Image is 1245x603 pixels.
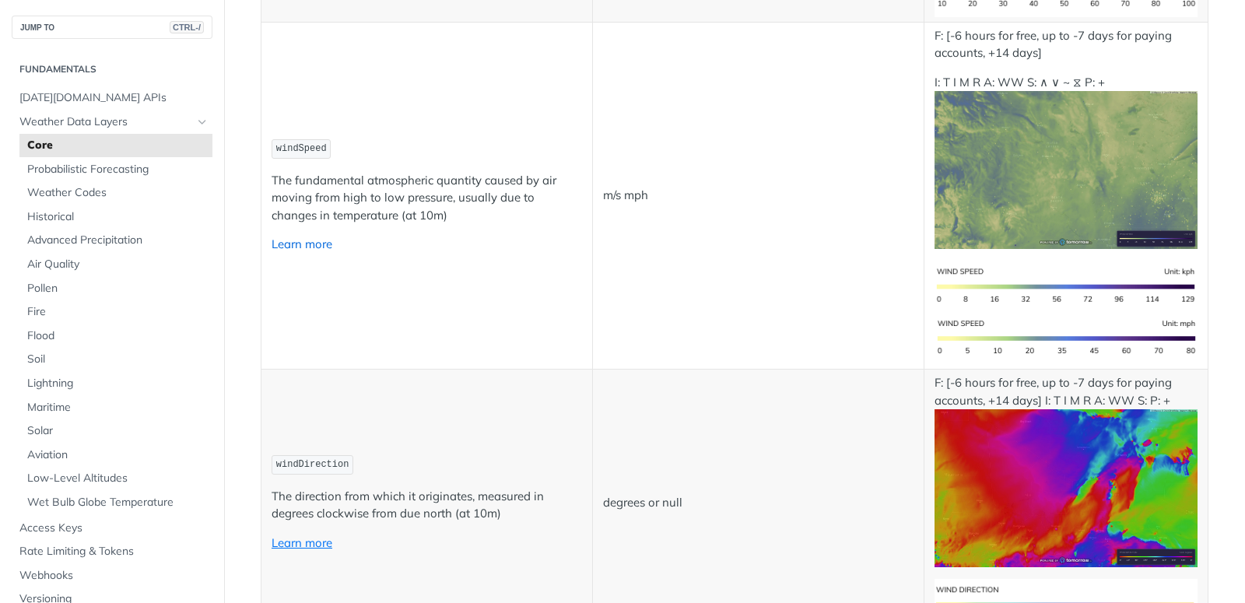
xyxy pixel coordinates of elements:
[12,62,212,76] h2: Fundamentals
[196,116,209,128] button: Hide subpages for Weather Data Layers
[272,237,332,251] a: Learn more
[603,494,914,512] p: degrees or null
[935,74,1198,249] p: I: T I M R A: WW S: ∧ ∨ ~ ⧖ P: +
[27,257,209,272] span: Air Quality
[19,521,209,536] span: Access Keys
[27,328,209,344] span: Flood
[272,172,582,225] p: The fundamental atmospheric quantity caused by air moving from high to low pressure, usually due ...
[19,253,212,276] a: Air Quality
[12,540,212,563] a: Rate Limiting & Tokens
[19,544,209,559] span: Rate Limiting & Tokens
[19,134,212,157] a: Core
[19,396,212,419] a: Maritime
[19,419,212,443] a: Solar
[12,110,212,134] a: Weather Data LayersHide subpages for Weather Data Layers
[27,495,209,510] span: Wet Bulb Globe Temperature
[12,86,212,110] a: [DATE][DOMAIN_NAME] APIs
[19,348,212,371] a: Soil
[19,114,192,130] span: Weather Data Layers
[19,467,212,490] a: Low-Level Altitudes
[19,443,212,467] a: Aviation
[27,185,209,201] span: Weather Codes
[27,376,209,391] span: Lightning
[19,205,212,229] a: Historical
[19,491,212,514] a: Wet Bulb Globe Temperature
[27,281,209,296] span: Pollen
[12,564,212,587] a: Webhooks
[272,535,332,550] a: Learn more
[935,161,1198,176] span: Expand image
[19,324,212,348] a: Flood
[19,372,212,395] a: Lightning
[27,352,209,367] span: Soil
[19,181,212,205] a: Weather Codes
[935,278,1198,293] span: Expand image
[935,374,1198,567] p: F: [-6 hours for free, up to -7 days for paying accounts, +14 days] I: T I M R A: WW S: P: +
[603,187,914,205] p: m/s mph
[27,304,209,320] span: Fire
[19,568,209,584] span: Webhooks
[272,488,582,523] p: The direction from which it originates, measured in degrees clockwise from due north (at 10m)
[935,479,1198,494] span: Expand image
[12,16,212,39] button: JUMP TOCTRL-/
[19,90,209,106] span: [DATE][DOMAIN_NAME] APIs
[170,21,204,33] span: CTRL-/
[27,400,209,415] span: Maritime
[935,330,1198,345] span: Expand image
[27,233,209,248] span: Advanced Precipitation
[12,517,212,540] a: Access Keys
[27,138,209,153] span: Core
[27,423,209,439] span: Solar
[19,277,212,300] a: Pollen
[27,471,209,486] span: Low-Level Altitudes
[19,158,212,181] a: Probabilistic Forecasting
[27,162,209,177] span: Probabilistic Forecasting
[19,229,212,252] a: Advanced Precipitation
[27,447,209,463] span: Aviation
[19,300,212,324] a: Fire
[276,459,349,470] span: windDirection
[276,143,327,154] span: windSpeed
[27,209,209,225] span: Historical
[935,27,1198,62] p: F: [-6 hours for free, up to -7 days for paying accounts, +14 days]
